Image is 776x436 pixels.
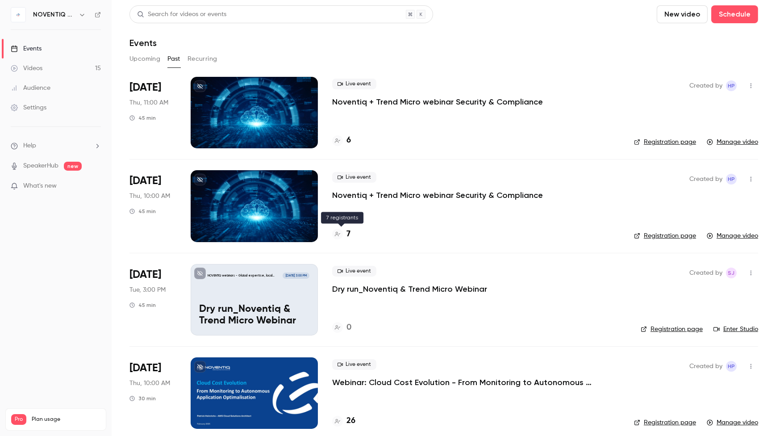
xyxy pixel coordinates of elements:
div: Events [11,44,42,53]
span: What's new [23,181,57,191]
span: [DATE] [129,174,161,188]
span: new [64,162,82,171]
a: Registration page [634,231,696,240]
button: Past [167,52,180,66]
span: Live event [332,172,376,183]
span: Heda Paiciute [726,80,737,91]
div: Videos [11,64,42,73]
span: SJ [728,268,735,278]
a: Dry run_Noventiq & Trend Micro Webinar [332,284,487,294]
a: Noventiq + Trend Micro webinar Security & Compliance [332,96,543,107]
span: Stephanie Jansen-Fromberg [726,268,737,278]
h6: NOVENTIQ webinars - Global expertise, local outcomes [33,10,75,19]
a: Manage video [707,418,758,427]
span: [DATE] 3:00 PM [283,272,309,279]
a: Enter Studio [713,325,758,334]
span: Created by [689,80,722,91]
button: Recurring [188,52,217,66]
div: Audience [11,84,50,92]
span: HP [728,174,735,184]
div: 30 min [129,395,156,402]
span: Live event [332,359,376,370]
h4: 26 [346,415,355,427]
div: Search for videos or events [137,10,226,19]
div: Mar 18 Tue, 3:00 PM (Europe/Amsterdam) [129,264,176,335]
span: HP [728,361,735,372]
h4: 6 [346,134,351,147]
a: Webinar: Cloud Cost Evolution - From Monitoring to Autonomous Application Optimization [332,377,600,388]
span: [DATE] [129,80,161,95]
p: NOVENTIQ webinars - Global expertise, local outcomes [208,273,283,278]
button: Schedule [711,5,758,23]
a: Manage video [707,138,758,147]
span: Pro [11,414,26,425]
span: Created by [689,361,722,372]
div: Mar 27 Thu, 11:00 AM (Europe/Amsterdam) [129,77,176,148]
a: Registration page [634,138,696,147]
span: Plan usage [32,416,100,423]
span: Heda Paiciute [726,174,737,184]
button: New video [657,5,708,23]
span: Tue, 3:00 PM [129,285,166,294]
span: Live event [332,79,376,89]
span: Created by [689,268,722,278]
a: SpeakerHub [23,161,58,171]
a: 7 [332,228,350,240]
a: 26 [332,415,355,427]
div: Feb 27 Thu, 10:00 AM (Europe/Amsterdam) [129,357,176,429]
span: Help [23,141,36,151]
div: Mar 27 Thu, 10:00 AM (Europe/Amsterdam) [129,170,176,242]
span: [DATE] [129,361,161,375]
img: NOVENTIQ webinars - Global expertise, local outcomes [11,8,25,22]
h4: 7 [346,228,350,240]
li: help-dropdown-opener [11,141,101,151]
span: Thu, 11:00 AM [129,98,168,107]
div: 45 min [129,114,156,122]
p: Dry run_Noventiq & Trend Micro Webinar [199,304,309,327]
a: Manage video [707,231,758,240]
a: Registration page [641,325,703,334]
button: Upcoming [129,52,160,66]
h1: Events [129,38,157,48]
span: Live event [332,266,376,277]
span: HP [728,80,735,91]
a: Dry run_Noventiq & Trend Micro WebinarNOVENTIQ webinars - Global expertise, local outcomes[DATE] ... [191,264,318,335]
a: Registration page [634,418,696,427]
div: Settings [11,103,46,112]
span: [DATE] [129,268,161,282]
iframe: Noticeable Trigger [90,182,101,190]
h4: 0 [346,322,351,334]
span: Thu, 10:00 AM [129,379,170,388]
div: 45 min [129,208,156,215]
a: Noventiq + Trend Micro webinar Security & Compliance [332,190,543,201]
div: 45 min [129,302,156,309]
a: 6 [332,134,351,147]
a: 0 [332,322,351,334]
span: Created by [689,174,722,184]
span: Thu, 10:00 AM [129,192,170,201]
span: Heda Paiciute [726,361,737,372]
